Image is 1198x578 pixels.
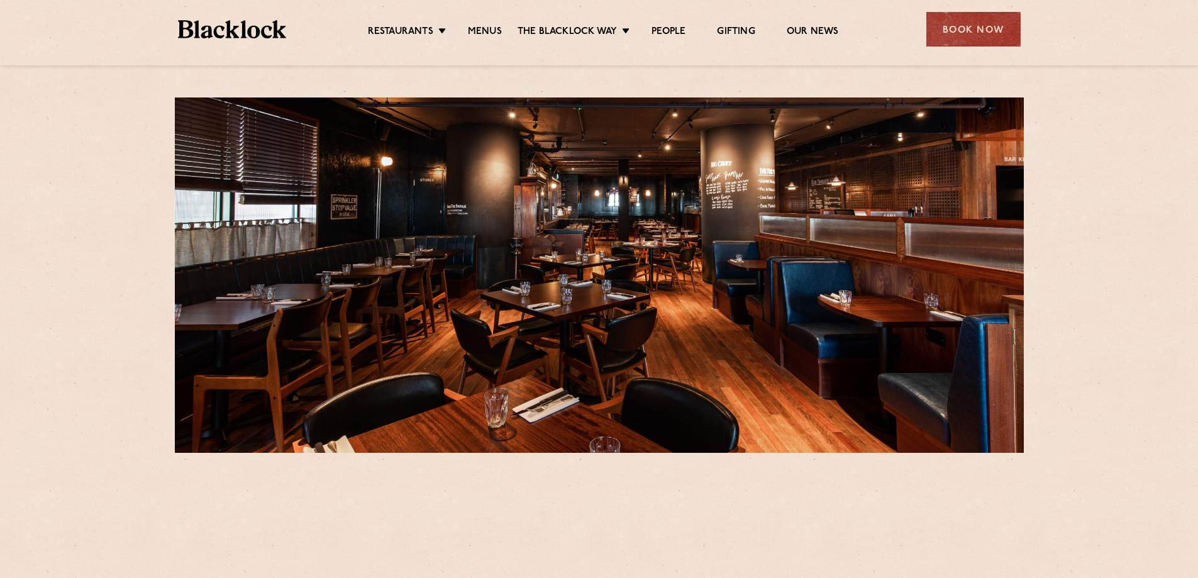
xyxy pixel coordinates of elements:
img: BL_Textured_Logo-footer-cropped.svg [178,20,287,38]
div: Book Now [926,12,1021,47]
a: Restaurants [368,26,433,40]
a: People [652,26,685,40]
a: Gifting [717,26,755,40]
a: Our News [787,26,839,40]
a: The Blacklock Way [518,26,617,40]
a: Menus [468,26,502,40]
